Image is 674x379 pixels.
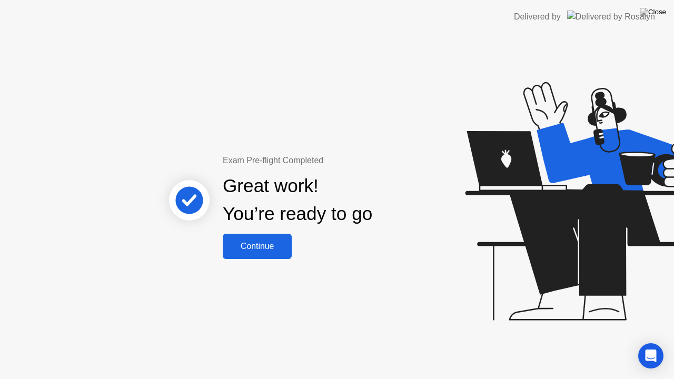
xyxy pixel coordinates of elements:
div: Continue [226,242,289,251]
img: Delivered by Rosalyn [567,11,655,23]
img: Close [640,8,666,16]
div: Delivered by [514,11,561,23]
div: Open Intercom Messenger [638,343,663,368]
div: Exam Pre-flight Completed [223,154,440,167]
div: Great work! You’re ready to go [223,172,372,228]
button: Continue [223,234,292,259]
